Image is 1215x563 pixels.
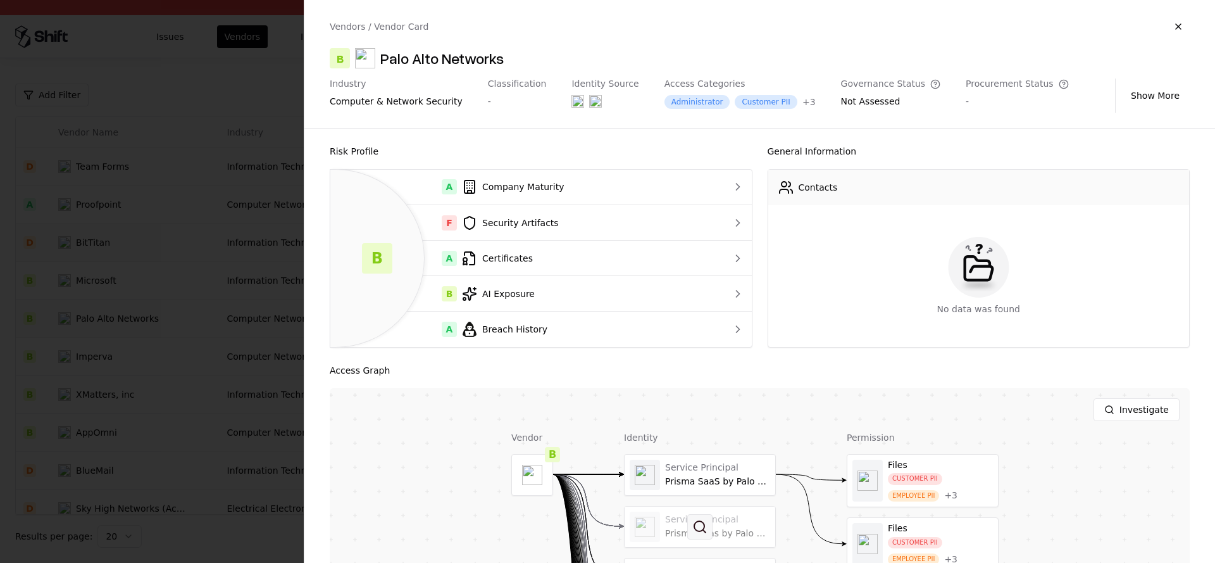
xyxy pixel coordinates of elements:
[571,79,639,90] div: Identity Source
[340,251,698,266] div: Certificates
[442,215,457,231] div: F
[888,490,939,502] div: EMPLOYEE PII
[664,79,816,90] div: Access Categories
[768,144,1190,159] div: General Information
[888,523,993,535] div: Files
[511,431,553,444] div: Vendor
[966,79,1069,90] div: Procurement Status
[802,96,816,108] button: +3
[340,286,698,301] div: AI Exposure
[442,179,457,194] div: A
[944,490,957,502] button: +3
[340,322,698,337] div: Breach History
[488,79,547,90] div: Classification
[664,95,730,109] div: Administrator
[571,95,584,108] img: entra.microsoft.com
[330,363,1190,378] div: Access Graph
[488,95,547,108] div: -
[624,431,776,444] div: Identity
[799,181,838,194] div: Contacts
[589,95,602,108] img: okta.com
[665,462,770,474] div: Service Principal
[442,286,457,301] div: B
[841,79,941,90] div: Governance Status
[802,96,816,108] div: + 3
[888,537,942,549] div: CUSTOMER PII
[330,48,350,68] div: B
[442,251,457,266] div: A
[340,179,698,194] div: Company Maturity
[847,431,999,444] div: Permission
[380,48,504,68] div: Palo Alto Networks
[362,243,392,274] div: B
[442,322,457,337] div: A
[841,95,941,113] div: Not Assessed
[888,473,942,485] div: CUSTOMER PII
[966,95,1069,108] div: -
[330,95,463,108] div: computer & network security
[735,95,797,109] div: Customer PII
[330,20,428,33] div: Vendors / Vendor Card
[888,460,993,471] div: Files
[545,447,560,462] div: B
[330,144,752,159] div: Risk Profile
[665,476,770,488] div: Prisma SaaS by Palo Alto Networks NAM
[330,79,463,90] div: Industry
[355,48,375,68] img: Palo Alto Networks
[340,215,698,231] div: Security Artifacts
[944,490,957,502] div: + 3
[1121,84,1190,107] button: Show More
[1093,398,1180,421] button: Investigate
[937,303,1020,315] div: No data was found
